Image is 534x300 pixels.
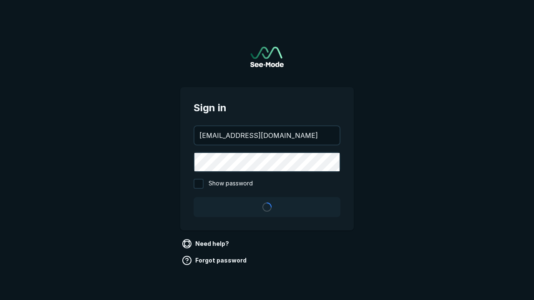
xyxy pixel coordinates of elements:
a: Need help? [180,237,232,250]
span: Sign in [194,100,340,115]
img: See-Mode Logo [250,47,284,67]
input: your@email.com [194,126,340,145]
a: Forgot password [180,254,250,267]
span: Show password [209,179,253,189]
a: Go to sign in [250,47,284,67]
